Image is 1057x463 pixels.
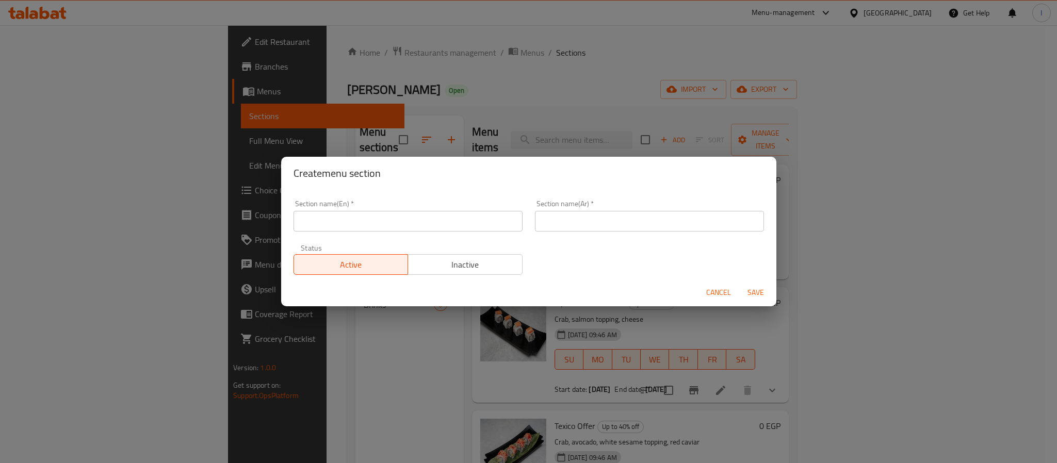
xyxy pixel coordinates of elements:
[294,211,523,231] input: Please enter section name(en)
[294,165,764,181] h2: Create menu section
[298,257,404,272] span: Active
[702,283,735,302] button: Cancel
[408,254,523,275] button: Inactive
[294,254,409,275] button: Active
[743,286,768,299] span: Save
[412,257,518,272] span: Inactive
[535,211,764,231] input: Please enter section name(ar)
[706,286,731,299] span: Cancel
[739,283,772,302] button: Save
